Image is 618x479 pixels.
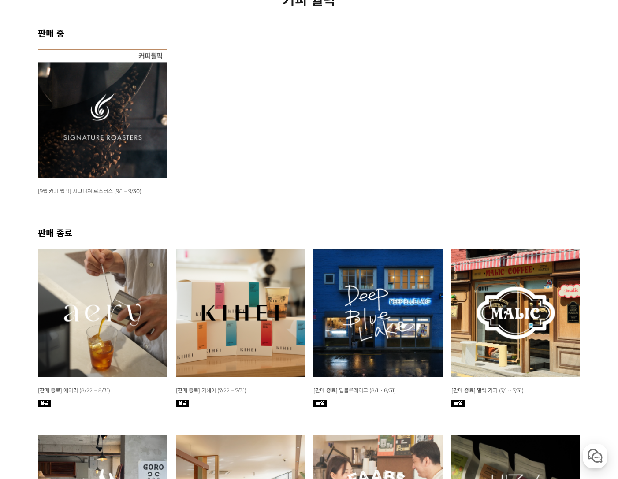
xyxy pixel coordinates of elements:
[38,400,51,407] img: 품절
[451,400,465,407] img: 품절
[451,386,524,394] a: [판매 종료] 말릭 커피 (7/1 ~ 7/31)
[81,293,91,300] span: 대화
[28,293,33,300] span: 홈
[38,386,110,394] a: [판매 종료] 에어리 (8/22 ~ 8/31)
[38,26,580,39] h2: 판매 중
[176,400,189,407] img: 품절
[58,279,114,301] a: 대화
[313,400,327,407] img: 품절
[3,279,58,301] a: 홈
[451,249,581,378] img: 7월 커피 월픽 말릭커피
[38,49,167,178] img: [9월 커피 월픽] 시그니쳐 로스터스 (9/1 ~ 9/30)
[313,386,396,394] a: [판매 종료] 딥블루레이크 (8/1 ~ 8/31)
[114,279,169,301] a: 설정
[38,188,141,194] span: [9월 커피 월픽] 시그니쳐 로스터스 (9/1 ~ 9/30)
[38,249,167,378] img: 8월 커피 스몰 월픽 에어리
[313,249,443,378] img: 8월 커피 월픽 딥블루레이크
[176,386,246,394] a: [판매 종료] 키헤이 (7/22 ~ 7/31)
[38,226,580,239] h2: 판매 종료
[176,249,305,378] img: 7월 커피 스몰 월픽 키헤이
[38,187,141,194] a: [9월 커피 월픽] 시그니쳐 로스터스 (9/1 ~ 9/30)
[136,293,147,300] span: 설정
